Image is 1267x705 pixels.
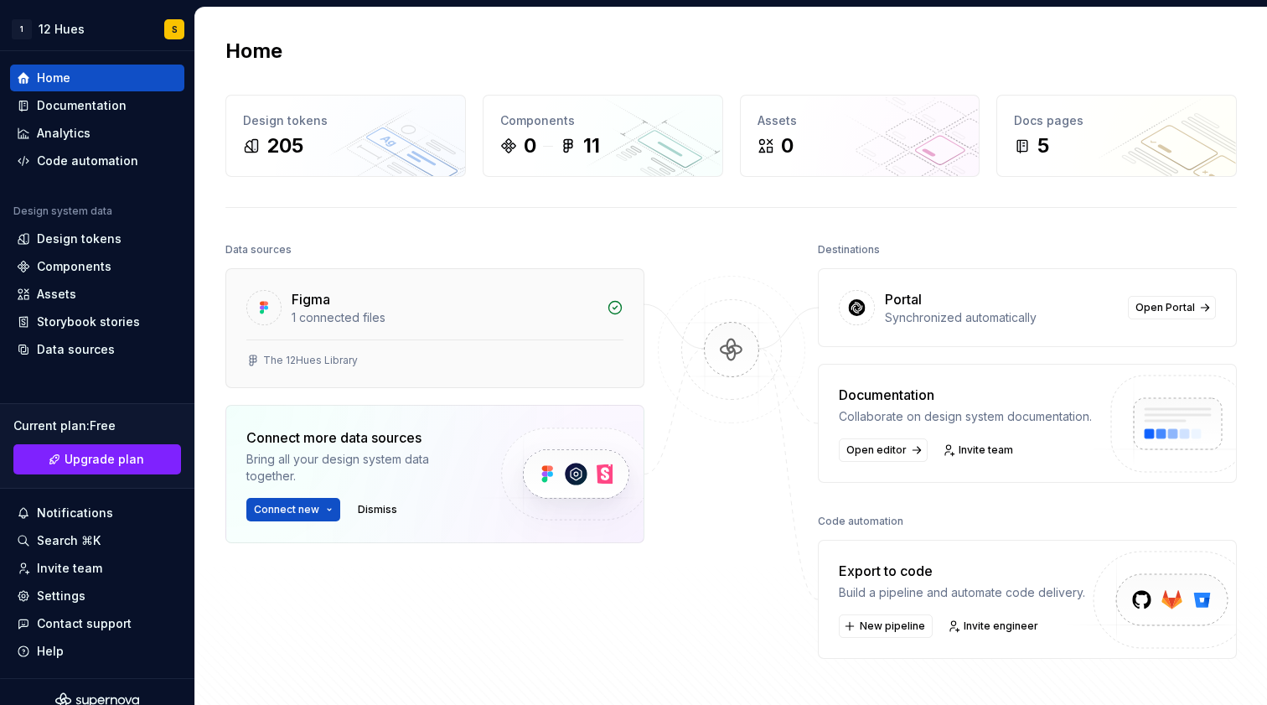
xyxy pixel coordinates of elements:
div: Design system data [13,205,112,218]
div: Code automation [37,153,138,169]
span: Invite team [959,443,1013,457]
div: Bring all your design system data together. [246,451,473,485]
a: Invite team [938,438,1021,462]
div: Settings [37,588,85,604]
h2: Home [225,38,282,65]
div: Code automation [818,510,903,533]
a: Analytics [10,120,184,147]
div: Portal [885,289,922,309]
div: 1 [12,19,32,39]
div: The 12Hues Library [263,354,358,367]
div: S [172,23,178,36]
a: Data sources [10,336,184,363]
div: Collaborate on design system documentation. [839,408,1092,425]
span: Dismiss [358,503,397,516]
a: Assets0 [740,95,980,177]
div: Assets [37,286,76,303]
div: Export to code [839,561,1085,581]
button: Dismiss [350,498,405,521]
a: Invite team [10,555,184,582]
div: Destinations [818,238,880,262]
div: Assets [758,112,963,129]
a: Home [10,65,184,91]
div: Documentation [37,97,127,114]
div: Documentation [839,385,1092,405]
a: Components [10,253,184,280]
span: Invite engineer [964,619,1038,633]
div: Contact support [37,615,132,632]
div: Home [37,70,70,86]
div: 0 [524,132,536,159]
a: Figma1 connected filesThe 12Hues Library [225,268,644,388]
a: Documentation [10,92,184,119]
a: Settings [10,583,184,609]
div: Figma [292,289,330,309]
div: 1 connected files [292,309,597,326]
div: Notifications [37,505,113,521]
div: 205 [266,132,303,159]
div: Data sources [37,341,115,358]
span: Open Portal [1135,301,1195,314]
a: Invite engineer [943,614,1046,638]
div: Data sources [225,238,292,262]
span: New pipeline [860,619,925,633]
button: 112 HuesS [3,11,191,47]
div: Design tokens [37,231,122,247]
div: Help [37,643,64,660]
button: Help [10,638,184,665]
a: Open editor [839,438,928,462]
div: Synchronized automatically [885,309,1118,326]
div: 12 Hues [39,21,85,38]
div: Components [500,112,706,129]
a: Code automation [10,148,184,174]
a: Upgrade plan [13,444,181,474]
a: Docs pages5 [996,95,1237,177]
div: Invite team [37,560,102,577]
button: Connect new [246,498,340,521]
div: 5 [1037,132,1049,159]
a: Assets [10,281,184,308]
button: Contact support [10,610,184,637]
div: Storybook stories [37,314,140,330]
div: Design tokens [243,112,448,129]
div: Analytics [37,125,90,142]
span: Connect new [254,503,319,516]
button: Search ⌘K [10,527,184,554]
a: Components011 [483,95,723,177]
div: Build a pipeline and automate code delivery. [839,584,1085,601]
span: Open editor [846,443,907,457]
div: Connect more data sources [246,428,473,448]
div: 11 [583,132,600,159]
span: Upgrade plan [65,451,144,468]
a: Storybook stories [10,308,184,335]
div: Docs pages [1014,112,1219,129]
div: 0 [781,132,794,159]
button: New pipeline [839,614,933,638]
div: Components [37,258,111,275]
div: Current plan : Free [13,417,181,434]
a: Open Portal [1128,296,1216,319]
a: Design tokens205 [225,95,466,177]
a: Design tokens [10,225,184,252]
div: Search ⌘K [37,532,101,549]
button: Notifications [10,500,184,526]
